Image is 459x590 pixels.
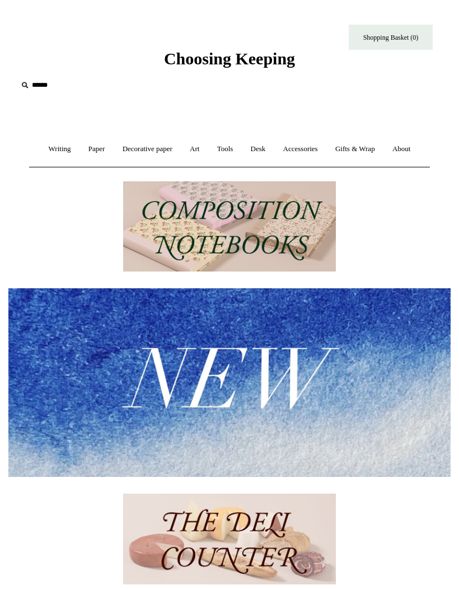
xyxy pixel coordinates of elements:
[8,288,451,476] img: New.jpg__PID:f73bdf93-380a-4a35-bcfe-7823039498e1
[243,134,274,164] a: Desk
[182,134,207,164] a: Art
[123,494,336,584] img: The Deli Counter
[164,49,295,68] span: Choosing Keeping
[209,134,241,164] a: Tools
[115,134,180,164] a: Decorative paper
[41,134,79,164] a: Writing
[349,25,433,50] a: Shopping Basket (0)
[123,181,336,272] img: 202302 Composition ledgers.jpg__PID:69722ee6-fa44-49dd-a067-31375e5d54ec
[385,134,419,164] a: About
[164,58,295,66] a: Choosing Keeping
[327,134,383,164] a: Gifts & Wrap
[275,134,326,164] a: Accessories
[81,134,113,164] a: Paper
